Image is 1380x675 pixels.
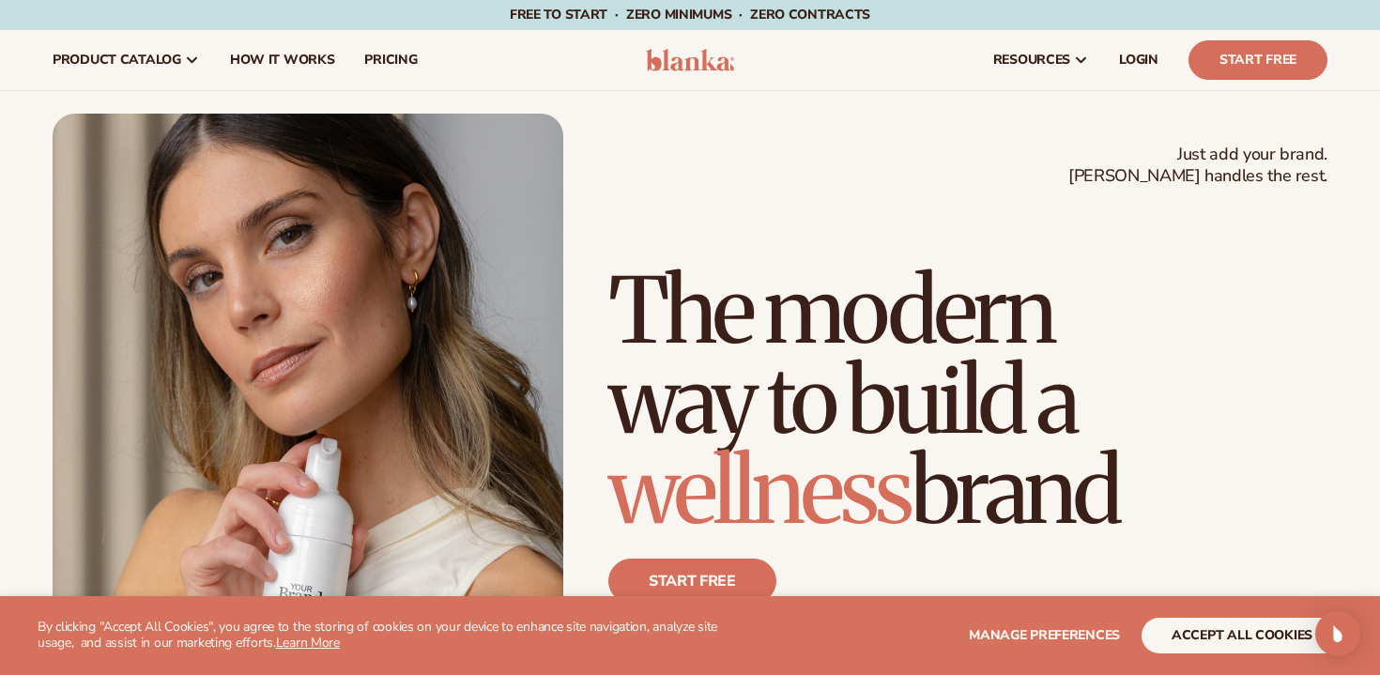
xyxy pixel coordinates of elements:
a: LOGIN [1104,30,1173,90]
div: Open Intercom Messenger [1315,611,1360,656]
button: Manage preferences [969,618,1120,653]
span: How It Works [230,53,335,68]
a: product catalog [38,30,215,90]
a: resources [978,30,1104,90]
span: LOGIN [1119,53,1158,68]
p: By clicking "Accept All Cookies", you agree to the storing of cookies on your device to enhance s... [38,620,733,652]
span: resources [993,53,1070,68]
a: Start Free [1188,40,1327,80]
img: logo [646,49,735,71]
span: Manage preferences [969,626,1120,644]
span: Free to start · ZERO minimums · ZERO contracts [510,6,870,23]
h1: The modern way to build a brand [608,266,1327,536]
button: accept all cookies [1142,618,1342,653]
a: pricing [349,30,432,90]
a: How It Works [215,30,350,90]
span: wellness [608,435,911,547]
span: product catalog [53,53,181,68]
a: Learn More [276,634,340,652]
a: Start free [608,559,776,604]
span: Just add your brand. [PERSON_NAME] handles the rest. [1068,144,1327,188]
span: pricing [364,53,417,68]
